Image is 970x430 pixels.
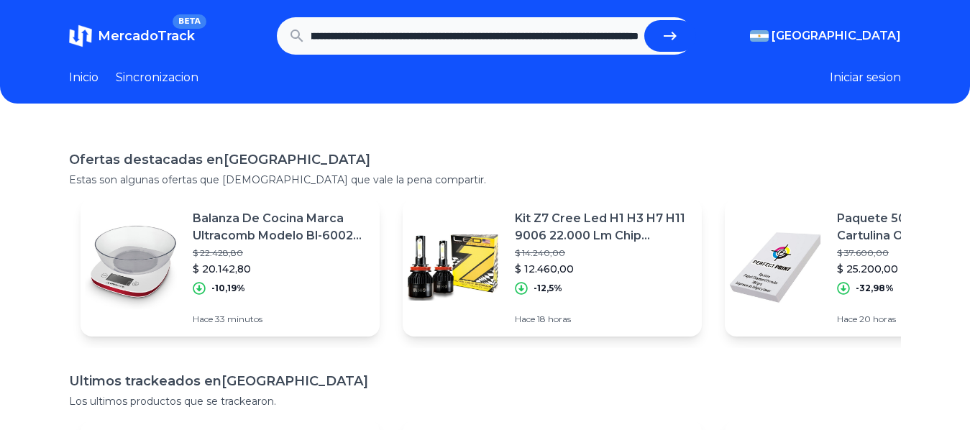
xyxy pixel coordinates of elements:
[69,24,195,47] a: MercadoTrackBETA
[116,69,198,86] a: Sincronizacion
[193,262,368,276] p: $ 20.142,80
[403,198,702,337] a: Featured imageKit Z7 Cree Led H1 H3 H7 H11 9006 22.000 Lm Chip [GEOGRAPHIC_DATA]$ 14.240,00$ 12.4...
[69,394,901,408] p: Los ultimos productos que se trackearon.
[69,69,99,86] a: Inicio
[69,371,901,391] h1: Ultimos trackeados en [GEOGRAPHIC_DATA]
[211,283,245,294] p: -10,19%
[534,283,562,294] p: -12,5%
[193,210,368,244] p: Balanza De Cocina Marca Ultracomb Modelo Bl-6002 Capacidad Máxima 3 Kg Color Blanco/rojo
[515,210,690,244] p: Kit Z7 Cree Led H1 H3 H7 H11 9006 22.000 Lm Chip [GEOGRAPHIC_DATA]
[69,173,901,187] p: Estas son algunas ofertas que [DEMOGRAPHIC_DATA] que vale la pena compartir.
[772,27,901,45] span: [GEOGRAPHIC_DATA]
[173,14,206,29] span: BETA
[69,24,92,47] img: MercadoTrack
[856,283,894,294] p: -32,98%
[81,217,181,318] img: Featured image
[515,262,690,276] p: $ 12.460,00
[403,217,503,318] img: Featured image
[69,150,901,170] h1: Ofertas destacadas en [GEOGRAPHIC_DATA]
[515,247,690,259] p: $ 14.240,00
[830,69,901,86] button: Iniciar sesion
[193,247,368,259] p: $ 22.428,80
[515,314,690,325] p: Hace 18 horas
[193,314,368,325] p: Hace 33 minutos
[725,217,825,318] img: Featured image
[81,198,380,337] a: Featured imageBalanza De Cocina Marca Ultracomb Modelo Bl-6002 Capacidad Máxima 3 Kg Color Blanco...
[750,27,901,45] button: [GEOGRAPHIC_DATA]
[98,28,195,44] span: MercadoTrack
[750,30,769,42] img: Argentina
